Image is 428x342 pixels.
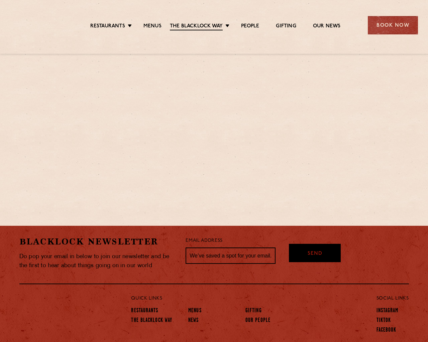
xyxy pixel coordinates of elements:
p: Social Links [377,294,409,303]
a: TikTok [377,317,391,324]
a: People [241,23,259,30]
a: Instagram [377,308,399,314]
a: News [188,317,199,324]
a: Our People [245,317,271,324]
a: Menus [143,23,162,30]
p: Quick Links [131,294,354,303]
a: Gifting [276,23,296,30]
a: The Blacklock Way [131,317,172,324]
input: We’ve saved a spot for your email... [186,247,276,264]
a: Restaurants [131,308,158,314]
a: Our News [313,23,341,30]
a: The Blacklock Way [170,23,223,30]
p: Do pop your email in below to join our newsletter and be the first to hear about things going on ... [19,252,176,270]
img: svg%3E [346,325,367,339]
img: svg%3E [318,320,345,339]
a: Gifting [245,308,262,314]
span: Send [308,250,322,258]
div: Book Now [368,16,418,34]
img: svg%3E [10,6,66,44]
label: Email Address [186,237,222,245]
h2: Blacklock Newsletter [19,236,176,247]
a: Menus [188,308,202,314]
img: svg%3E [19,294,86,339]
a: Restaurants [90,23,125,30]
a: Facebook [377,327,397,334]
